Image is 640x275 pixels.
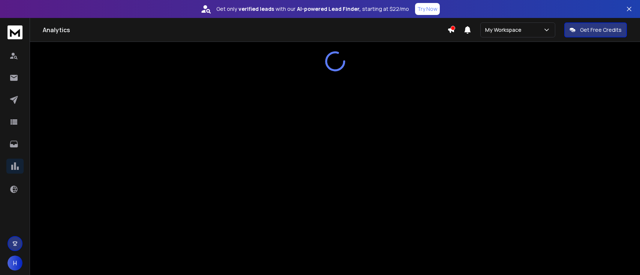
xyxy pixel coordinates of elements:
h1: Analytics [43,25,447,34]
button: H [7,256,22,271]
button: Try Now [415,3,440,15]
button: Get Free Credits [564,22,627,37]
img: logo [7,25,22,39]
p: Get only with our starting at $22/mo [216,5,409,13]
p: Get Free Credits [580,26,622,34]
p: My Workspace [485,26,525,34]
strong: AI-powered Lead Finder, [297,5,361,13]
strong: verified leads [238,5,274,13]
p: Try Now [417,5,438,13]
